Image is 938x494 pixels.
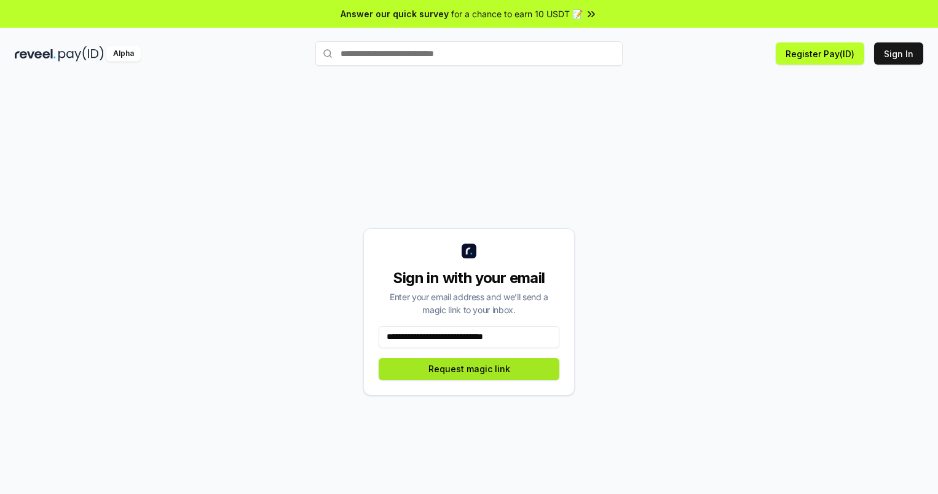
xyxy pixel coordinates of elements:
img: logo_small [462,244,476,258]
div: Enter your email address and we’ll send a magic link to your inbox. [379,290,559,316]
img: reveel_dark [15,46,56,62]
button: Register Pay(ID) [776,42,864,65]
span: Answer our quick survey [341,7,449,20]
button: Request magic link [379,358,559,380]
div: Alpha [106,46,141,62]
button: Sign In [874,42,923,65]
span: for a chance to earn 10 USDT 📝 [451,7,583,20]
div: Sign in with your email [379,268,559,288]
img: pay_id [58,46,104,62]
